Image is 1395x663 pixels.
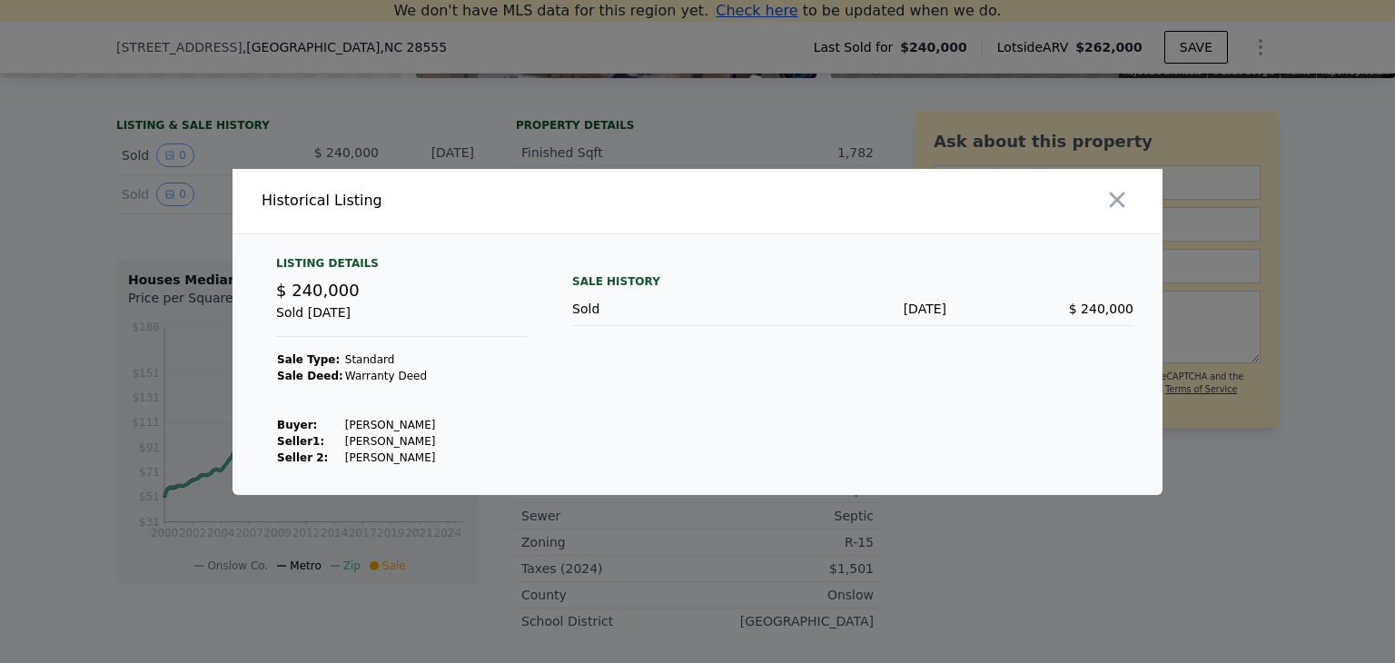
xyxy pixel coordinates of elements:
div: Historical Listing [262,190,690,212]
strong: Buyer : [277,419,317,431]
td: [PERSON_NAME] [344,433,437,450]
div: Listing Details [276,256,529,278]
div: [DATE] [759,300,946,318]
strong: Sale Type: [277,353,340,366]
td: Standard [344,351,437,368]
div: Sale History [572,271,1133,292]
td: Warranty Deed [344,368,437,384]
strong: Seller 1 : [277,435,324,448]
td: [PERSON_NAME] [344,417,437,433]
span: $ 240,000 [276,281,360,300]
span: $ 240,000 [1069,302,1133,316]
strong: Sale Deed: [277,370,343,382]
strong: Seller 2: [277,451,328,464]
div: Sold [572,300,759,318]
div: Sold [DATE] [276,303,529,337]
td: [PERSON_NAME] [344,450,437,466]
